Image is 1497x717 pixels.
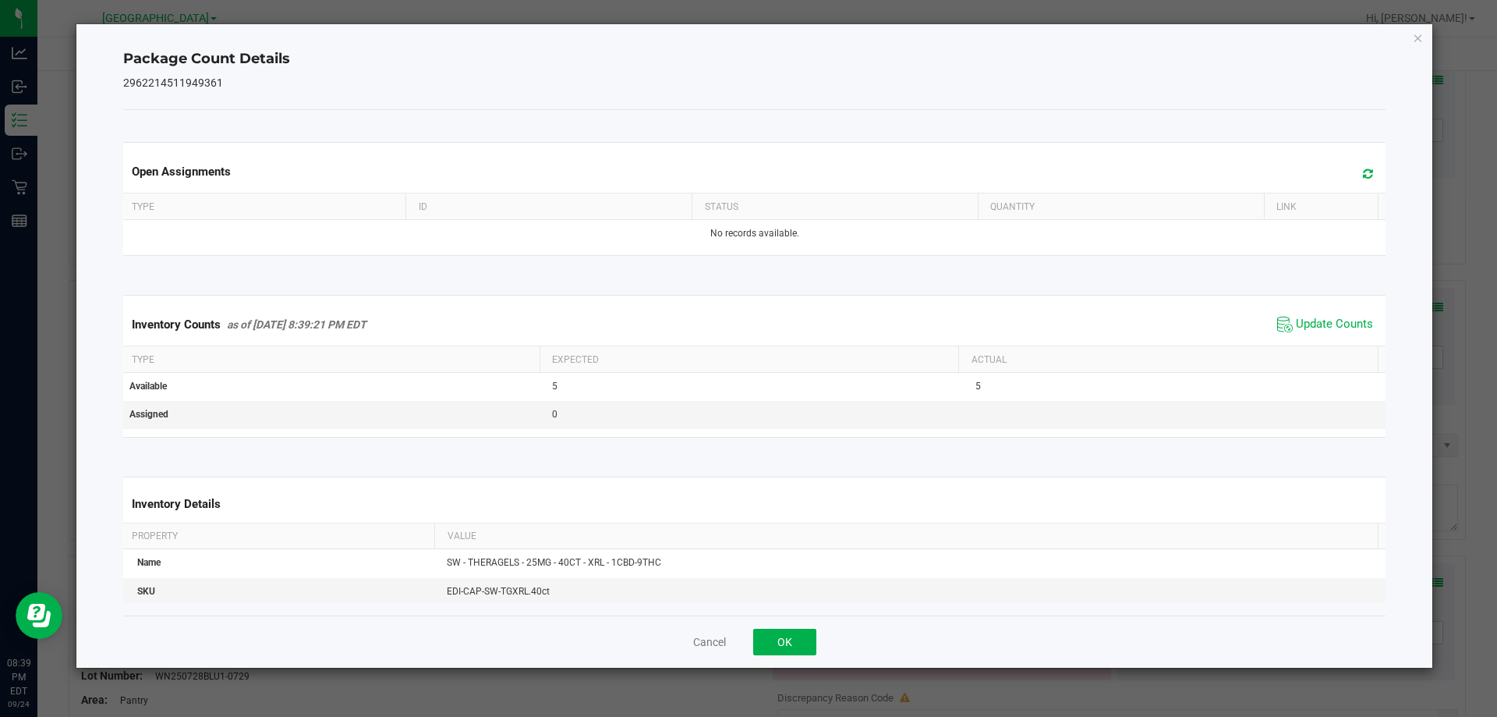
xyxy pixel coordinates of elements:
[552,409,557,420] span: 0
[16,592,62,639] iframe: Resource center
[447,586,550,597] span: EDI-CAP-SW-TGXRL.40ct
[552,354,599,365] span: Expected
[129,381,167,392] span: Available
[132,497,221,511] span: Inventory Details
[137,557,161,568] span: Name
[132,165,231,179] span: Open Assignments
[132,201,154,212] span: Type
[132,531,178,541] span: Property
[693,634,726,650] button: Cancel
[971,354,1007,365] span: Actual
[132,318,221,332] span: Inventory Counts
[753,629,816,655] button: OK
[448,531,476,541] span: Value
[137,586,155,597] span: SKU
[705,201,738,212] span: Status
[227,318,366,331] span: as of [DATE] 8:39:21 PM EDT
[1276,201,1297,212] span: Link
[123,49,1386,69] h4: Package Count Details
[447,557,661,568] span: SW - THERAGELS - 25MG - 40CT - XRL - 1CBD-9THC
[132,354,154,365] span: Type
[129,409,168,420] span: Assigned
[123,77,1386,89] h5: 2962214511949361
[975,381,981,392] span: 5
[1296,317,1373,332] span: Update Counts
[1413,28,1424,47] button: Close
[990,201,1035,212] span: Quantity
[120,220,1389,247] td: No records available.
[419,201,427,212] span: ID
[552,381,557,392] span: 5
